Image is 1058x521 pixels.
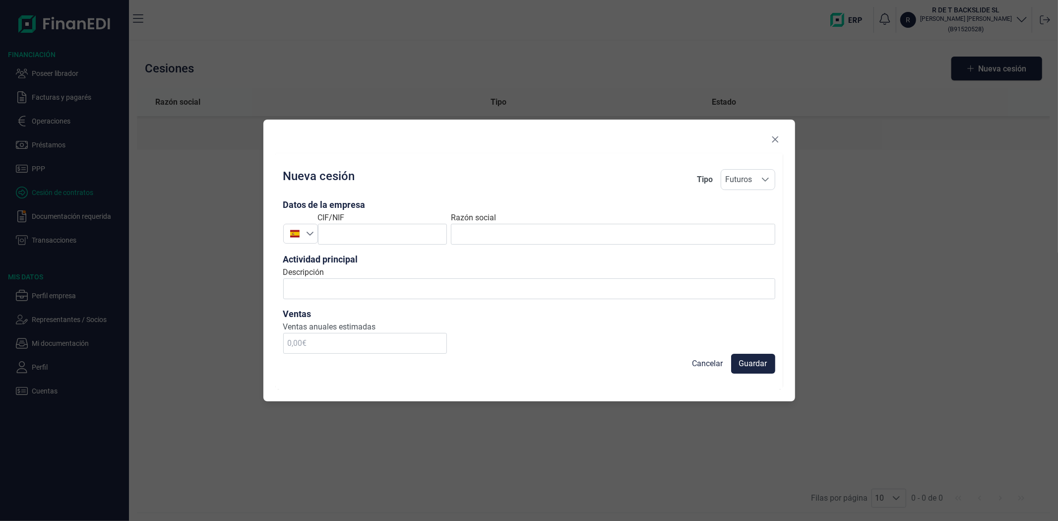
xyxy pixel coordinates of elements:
[283,266,324,278] label: Descripción
[283,253,775,266] h3: Actividad principal
[290,229,300,238] img: ES
[767,131,783,147] button: Close
[451,212,496,224] label: Razón social
[283,321,447,333] label: Ventas anuales estimadas
[283,333,447,354] input: 0,00€
[306,224,317,243] div: Seleccione un país
[739,358,767,370] span: Guardar
[283,307,447,321] h3: Ventas
[685,354,731,374] button: Cancelar
[721,170,756,190] span: Futuros
[283,169,355,190] h2: Nueva cesión
[756,170,775,190] div: Seleccione una opción
[318,212,345,224] label: CIF/NIF
[692,358,723,370] span: Cancelar
[697,174,713,186] div: Tipo
[283,198,775,212] h3: Datos de la empresa
[731,354,775,374] button: Guardar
